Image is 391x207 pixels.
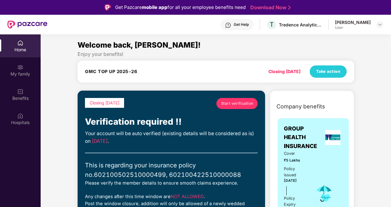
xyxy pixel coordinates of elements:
[85,180,258,187] div: Please verify the member details to ensure smooth claims experience.
[279,22,322,28] div: Tredence Analytics Solutions Private Limited
[171,194,204,199] span: NOT ALLOWED
[142,4,167,10] strong: mobile app
[216,98,258,109] a: Start verification
[85,68,137,75] h4: GMC TOP UP 2025-26
[276,102,325,111] span: Company benefits
[90,100,119,105] span: Closing [DATE]
[221,100,253,106] span: Start verification
[250,4,289,11] a: Download Now
[17,88,23,95] img: svg+xml;base64,PHN2ZyBpZD0iQmVuZWZpdHMiIHhtbG5zPSJodHRwOi8vd3d3LnczLm9yZy8yMDAwL3N2ZyIgd2lkdGg9Ij...
[314,183,334,204] img: icon
[377,22,382,27] img: svg+xml;base64,PHN2ZyBpZD0iRHJvcGRvd24tMzJ4MzIiIHhtbG5zPSJodHRwOi8vd3d3LnczLm9yZy8yMDAwL3N2ZyIgd2...
[17,113,23,119] img: svg+xml;base64,PHN2ZyBpZD0iSG9zcGl0YWxzIiB4bWxucz0iaHR0cDovL3d3dy53My5vcmcvMjAwMC9zdmciIHdpZHRoPS...
[268,68,300,75] div: Closing [DATE]
[85,161,258,180] div: This is regarding your insurance policy no. 602100502510000499, 602100422510000088
[270,21,274,28] span: T
[284,158,306,163] span: ₹5 Lakhs
[234,22,249,27] div: Get Help
[78,51,354,57] div: Enjoy your benefits!
[225,22,231,28] img: svg+xml;base64,PHN2ZyBpZD0iSGVscC0zMngzMiIgeG1sbnM9Imh0dHA6Ly93d3cudzMub3JnLzIwMDAvc3ZnIiB3aWR0aD...
[7,21,47,29] img: New Pazcare Logo
[284,150,306,157] span: Cover
[17,64,23,70] img: svg+xml;base64,PHN2ZyB3aWR0aD0iMjAiIGhlaWdodD0iMjAiIHZpZXdCb3g9IjAgMCAyMCAyMCIgZmlsbD0ibm9uZSIgeG...
[310,65,347,78] button: Take action
[325,130,341,145] img: insurerLogo
[85,115,258,129] div: Verification required !!
[92,138,108,144] span: [DATE]
[284,178,297,183] span: [DATE]
[284,166,306,178] div: Policy issued
[85,130,258,145] div: Your account will be auto verified (existing details will be considered as is) on .
[284,124,323,150] span: GROUP HEALTH INSURANCE
[78,41,201,49] span: Welcome back, [PERSON_NAME]!
[335,25,371,30] div: User
[335,19,371,25] div: [PERSON_NAME]
[115,4,246,11] div: Get Pazcare for all your employee benefits need
[316,68,341,75] span: Take action
[288,4,291,11] img: Stroke
[105,4,111,10] img: Logo
[17,40,23,46] img: svg+xml;base64,PHN2ZyBpZD0iSG9tZSIgeG1sbnM9Imh0dHA6Ly93d3cudzMub3JnLzIwMDAvc3ZnIiB3aWR0aD0iMjAiIG...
